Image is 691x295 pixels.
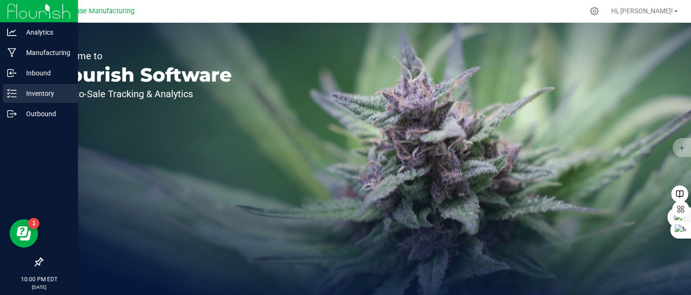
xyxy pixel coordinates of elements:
[7,68,17,78] inline-svg: Inbound
[51,89,232,99] p: Seed-to-Sale Tracking & Analytics
[17,108,74,120] p: Outbound
[7,48,17,57] inline-svg: Manufacturing
[28,218,39,229] iframe: Resource center unread badge
[4,284,74,291] p: [DATE]
[59,7,134,15] span: Starbase Manufacturing
[7,28,17,37] inline-svg: Analytics
[7,109,17,119] inline-svg: Outbound
[17,27,74,38] p: Analytics
[4,275,74,284] p: 10:00 PM EDT
[51,65,232,84] p: Flourish Software
[611,7,673,15] span: Hi, [PERSON_NAME]!
[7,89,17,98] inline-svg: Inventory
[51,51,232,61] p: Welcome to
[17,67,74,79] p: Inbound
[588,7,600,16] div: Manage settings
[17,88,74,99] p: Inventory
[17,47,74,58] p: Manufacturing
[10,219,38,248] iframe: Resource center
